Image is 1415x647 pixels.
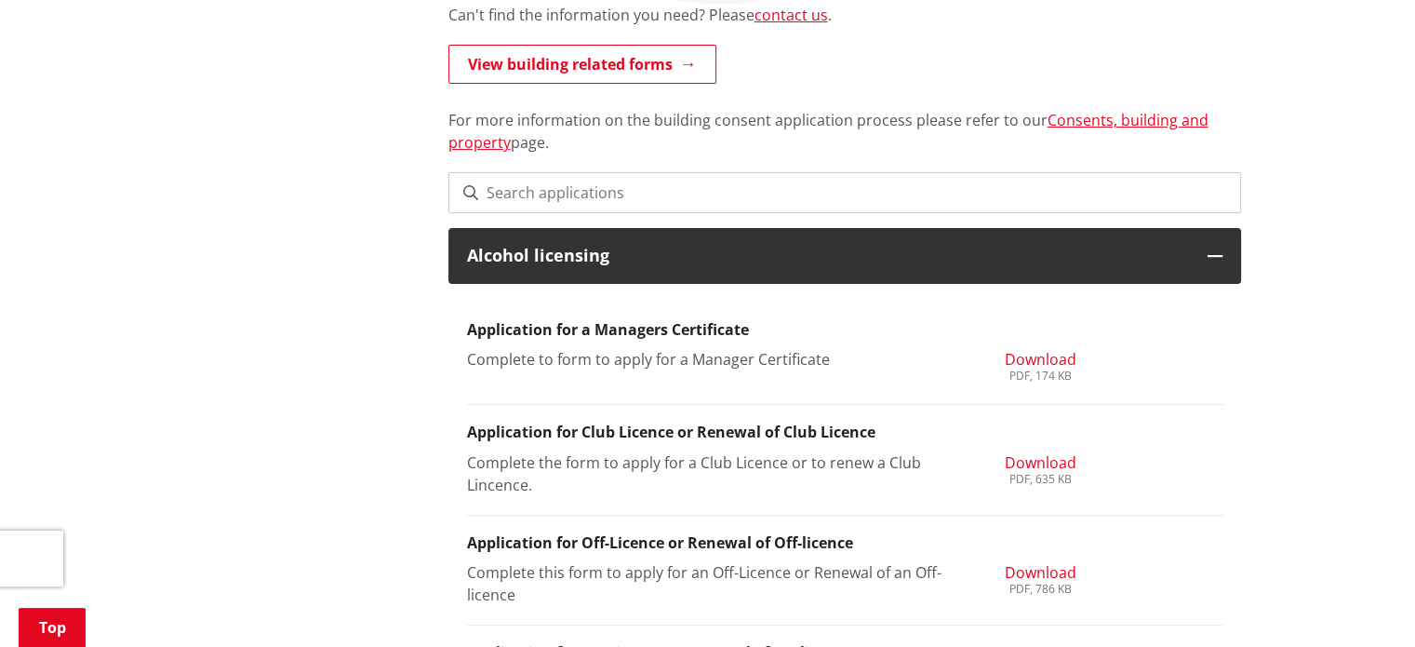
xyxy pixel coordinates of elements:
a: Consents, building and property [448,110,1208,153]
p: For more information on the building consent application process please refer to our page. [448,87,1241,154]
input: Search applications [448,172,1241,213]
iframe: Messenger Launcher [1329,569,1396,636]
a: contact us [754,5,828,25]
h3: Alcohol licensing [467,247,1189,265]
p: Can't find the information you need? Please . [448,4,1241,26]
span: Download [1004,349,1075,370]
a: Download PDF, 174 KB [1004,348,1075,382]
div: PDF, 786 KB [1004,584,1075,595]
a: Top [19,608,86,647]
h3: Application for a Managers Certificate [467,321,1222,339]
a: Download PDF, 786 KB [1004,561,1075,595]
h3: Application for Club Licence or Renewal of Club Licence [467,424,1222,441]
p: Complete the form to apply for a Club Licence or to renew a Club Lincence. [467,452,961,496]
span: Download [1004,562,1075,583]
p: Complete to form to apply for a Manager Certificate [467,348,961,371]
h3: Application for Off-Licence or Renewal of Off-licence [467,534,1222,552]
span: Download [1004,452,1075,473]
div: PDF, 635 KB [1004,474,1075,485]
div: PDF, 174 KB [1004,371,1075,382]
a: View building related forms [448,45,716,84]
p: Complete this form to apply for an Off-Licence or Renewal of an Off-licence [467,561,961,606]
a: Download PDF, 635 KB [1004,452,1075,485]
